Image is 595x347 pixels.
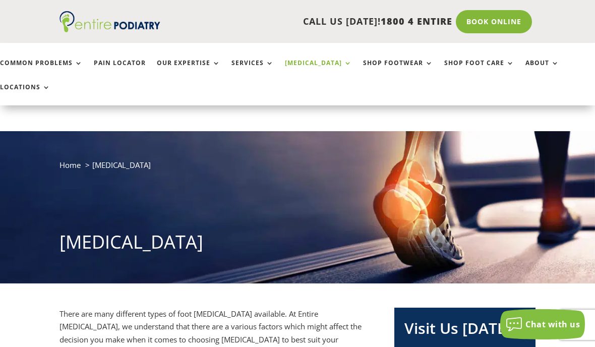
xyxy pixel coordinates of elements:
img: logo (1) [59,11,160,32]
span: 1800 4 ENTIRE [381,15,452,27]
h1: [MEDICAL_DATA] [59,229,535,260]
span: Chat with us [525,319,580,330]
h2: Visit Us [DATE] [404,318,525,344]
nav: breadcrumb [59,158,535,179]
p: CALL US [DATE]! [165,15,452,28]
a: Services [231,60,274,81]
a: Shop Foot Care [444,60,514,81]
a: Home [59,160,81,170]
button: Chat with us [500,309,585,339]
span: [MEDICAL_DATA] [92,160,151,170]
a: Book Online [456,10,532,33]
a: Shop Footwear [363,60,433,81]
a: About [525,60,559,81]
a: Our Expertise [157,60,220,81]
a: Pain Locator [94,60,146,81]
a: Entire Podiatry [59,24,160,34]
a: [MEDICAL_DATA] [285,60,352,81]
